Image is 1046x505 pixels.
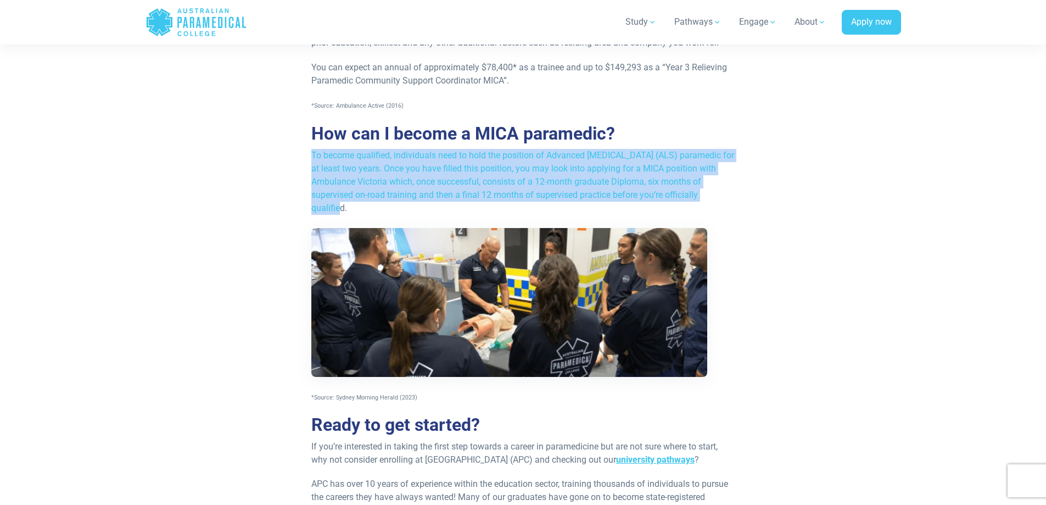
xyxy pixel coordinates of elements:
[311,61,735,87] p: You can expect an annual of approximately $78,400* as a trainee and up to $149,293 as a “Year 3 R...
[788,7,833,37] a: About
[616,454,695,465] a: university pathways
[311,394,417,401] span: *Source: Sydney Morning Herald (2023)
[311,123,735,144] h2: How can I become a MICA paramedic?
[732,7,784,37] a: Engage
[619,7,663,37] a: Study
[842,10,901,35] a: Apply now
[668,7,728,37] a: Pathways
[311,149,735,403] p: To become qualified, individuals need to hold the position of Advanced [MEDICAL_DATA] (ALS) param...
[146,4,247,40] a: Australian Paramedical College
[311,414,735,435] h2: Ready to get started?
[311,102,404,109] span: *Source: Ambulance Active (2016)
[311,228,707,377] img: Australian Paramedical College - How to become a MICA paramedic.
[311,440,735,467] p: If you’re interested in taking the first step towards a career in paramedicine but are not sure w...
